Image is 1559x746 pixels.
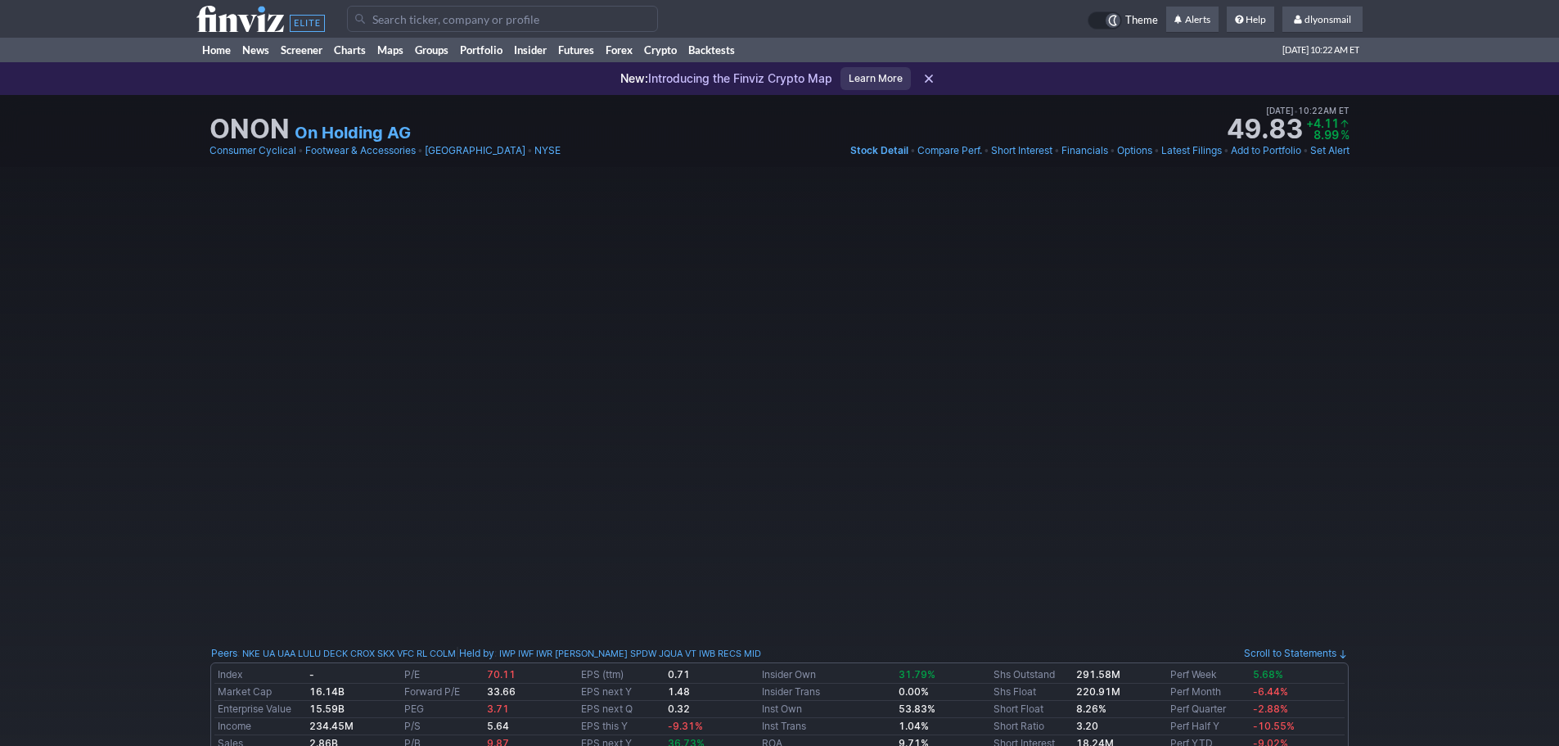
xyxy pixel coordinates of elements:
[668,685,690,698] b: 1.48
[401,684,484,701] td: Forward P/E
[309,668,314,680] b: -
[508,38,552,62] a: Insider
[534,142,561,159] a: NYSE
[699,645,715,662] a: IWB
[840,67,911,90] a: Learn More
[1076,703,1106,715] a: 8.26%
[1088,11,1158,29] a: Theme
[620,70,832,87] p: Introducing the Finviz Crypto Map
[196,38,237,62] a: Home
[668,668,690,680] b: 0.71
[685,645,696,662] a: VT
[668,703,690,715] b: 0.32
[1339,129,1349,141] td: %
[263,645,275,662] a: UA
[1167,701,1250,718] td: Perf Quarter
[630,645,656,662] a: SPDW
[1167,718,1250,735] td: Perf Half Y
[899,703,935,715] b: 53.83%
[211,647,237,659] a: Peers
[850,144,908,156] span: Stock Detail
[659,645,683,662] a: JQUA
[1223,142,1229,159] span: •
[275,38,328,62] a: Screener
[1282,38,1359,62] span: [DATE] 10:22 AM ET
[1054,142,1060,159] span: •
[214,667,306,684] td: Index
[210,116,290,142] h1: ONON
[1310,142,1349,159] a: Set Alert
[242,645,260,662] a: NKE
[1161,144,1222,156] span: Latest Filings
[578,684,664,701] td: EPS next Y
[1231,142,1301,159] a: Add to Portfolio
[430,645,456,662] a: COLM
[305,142,416,159] a: Footwear & Accessories
[211,645,456,662] div: :
[917,142,982,159] a: Compare Perf.
[1125,11,1158,29] span: Theme
[1167,667,1250,684] td: Perf Week
[401,667,484,684] td: P/E
[487,703,509,715] span: 3.71
[578,701,664,718] td: EPS next Q
[668,720,703,732] span: -9.31%
[401,718,484,735] td: P/S
[1110,142,1115,159] span: •
[994,720,1044,732] a: Short Ratio
[298,142,304,159] span: •
[578,718,664,735] td: EPS this Y
[499,645,516,662] a: IWP
[759,701,895,718] td: Inst Own
[309,685,345,698] b: 16.14B
[990,684,1073,701] td: Shs Float
[1227,116,1303,142] strong: 49.83
[994,703,1043,715] a: Short Float
[910,142,916,159] span: •
[309,720,354,732] b: 234.45M
[417,142,423,159] span: •
[899,668,935,680] span: 31.79%
[1294,106,1298,115] span: •
[578,667,664,684] td: EPS (ttm)
[1076,668,1120,680] b: 291.58M
[214,701,306,718] td: Enterprise Value
[487,685,516,698] b: 33.66
[350,645,375,662] a: CROX
[1253,720,1295,732] span: -10.55%
[425,142,525,159] a: [GEOGRAPHIC_DATA]
[759,684,895,701] td: Insider Trans
[899,685,929,698] b: 0.00%
[298,645,321,662] a: LULU
[1266,103,1349,118] span: [DATE] 10:22AM ET
[323,645,348,662] a: DECK
[459,647,494,659] a: Held by
[454,38,508,62] a: Portfolio
[899,720,929,732] b: 1.04%
[409,38,454,62] a: Groups
[309,703,345,715] b: 15.59B
[990,667,1073,684] td: Shs Outstand
[1306,129,1339,141] td: 8.99
[456,645,761,662] div: | :
[1253,685,1288,698] span: -6.44%
[759,667,895,684] td: Insider Own
[417,645,427,662] a: RL
[1076,720,1098,732] a: 3.20
[487,668,516,680] span: 70.11
[347,6,658,32] input: Search
[552,38,600,62] a: Futures
[372,38,409,62] a: Maps
[210,142,296,159] a: Consumer Cyclical
[237,38,275,62] a: News
[1167,684,1250,701] td: Perf Month
[1076,685,1120,698] b: 220.91M
[277,645,295,662] a: UAA
[518,645,534,662] a: IWF
[638,38,683,62] a: Crypto
[397,645,414,662] a: VFC
[718,645,741,662] a: RECS
[214,718,306,735] td: Income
